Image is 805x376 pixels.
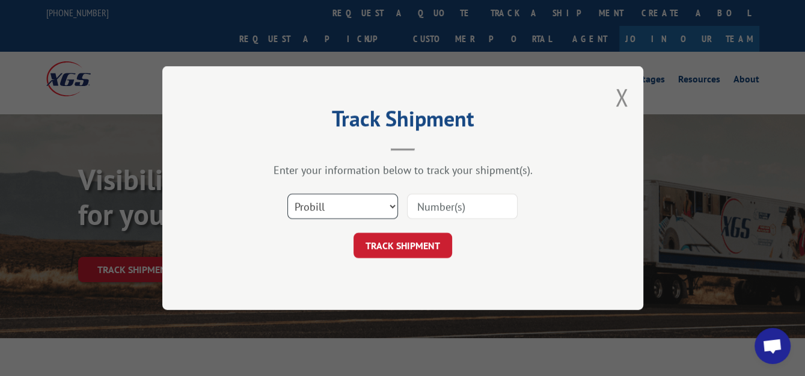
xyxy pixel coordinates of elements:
[354,233,452,258] button: TRACK SHIPMENT
[754,328,791,364] div: Open chat
[615,81,628,113] button: Close modal
[222,163,583,177] div: Enter your information below to track your shipment(s).
[222,110,583,133] h2: Track Shipment
[407,194,518,219] input: Number(s)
